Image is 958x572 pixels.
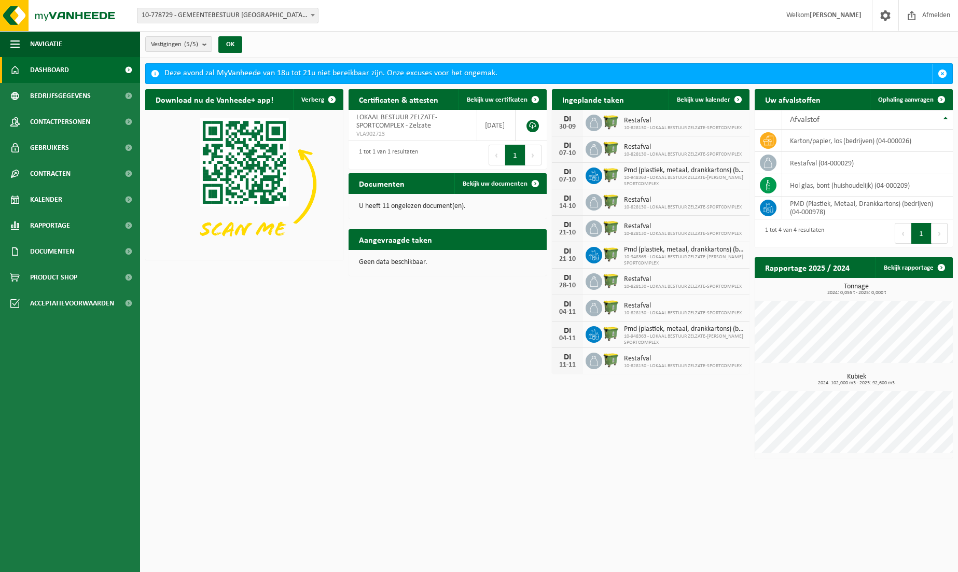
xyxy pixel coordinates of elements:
span: Dashboard [30,57,69,83]
img: WB-1100-HPE-GN-51 [602,192,620,210]
p: U heeft 11 ongelezen document(en). [359,203,536,210]
span: Pmd (plastiek, metaal, drankkartons) (bedrijven) [624,166,745,175]
img: WB-1100-HPE-GN-51 [602,139,620,157]
div: 1 tot 4 van 4 resultaten [760,222,824,245]
img: WB-1100-HPE-GN-51 [602,351,620,369]
img: WB-1100-HPE-GN-51 [602,219,620,236]
button: Next [525,145,542,165]
a: Bekijk uw kalender [669,89,748,110]
div: DI [557,327,578,335]
p: Geen data beschikbaar. [359,259,536,266]
td: karton/papier, los (bedrijven) (04-000026) [782,130,953,152]
div: DI [557,168,578,176]
span: 10-948363 - LOKAAL BESTUUR ZELZATE-[PERSON_NAME] SPORTCOMPLEX [624,254,745,267]
span: Restafval [624,222,742,231]
span: Documenten [30,239,74,264]
div: 07-10 [557,176,578,184]
span: 10-828130 - LOKAAL BESTUUR ZELZATE-SPORTCOMPLEX [624,125,742,131]
img: WB-1100-HPE-GN-50 [602,245,620,263]
span: Vestigingen [151,37,198,52]
td: [DATE] [477,110,516,141]
span: Pmd (plastiek, metaal, drankkartons) (bedrijven) [624,325,745,333]
h3: Kubiek [760,373,953,386]
button: 1 [505,145,525,165]
span: Product Shop [30,264,77,290]
div: 21-10 [557,229,578,236]
span: 10-828130 - LOKAAL BESTUUR ZELZATE-SPORTCOMPLEX [624,310,742,316]
div: 30-09 [557,123,578,131]
button: Previous [489,145,505,165]
div: DI [557,142,578,150]
td: restafval (04-000029) [782,152,953,174]
span: Contracten [30,161,71,187]
div: DI [557,300,578,309]
span: Contactpersonen [30,109,90,135]
h2: Aangevraagde taken [349,229,442,249]
h3: Tonnage [760,283,953,296]
button: Next [932,223,948,244]
img: WB-1100-HPE-GN-51 [602,298,620,316]
div: 28-10 [557,282,578,289]
img: WB-1100-HPE-GN-51 [602,272,620,289]
button: 1 [911,223,932,244]
span: Restafval [624,196,742,204]
span: Kalender [30,187,62,213]
span: Ophaling aanvragen [878,96,934,103]
span: Bedrijfsgegevens [30,83,91,109]
div: DI [557,274,578,282]
span: VLA902723 [356,130,469,138]
span: Restafval [624,302,742,310]
div: Deze avond zal MyVanheede van 18u tot 21u niet bereikbaar zijn. Onze excuses voor het ongemak. [164,64,932,83]
span: Navigatie [30,31,62,57]
a: Bekijk rapportage [876,257,952,278]
span: 2024: 102,000 m3 - 2025: 92,600 m3 [760,381,953,386]
h2: Download nu de Vanheede+ app! [145,89,284,109]
div: DI [557,115,578,123]
span: 10-948363 - LOKAAL BESTUUR ZELZATE-[PERSON_NAME] SPORTCOMPLEX [624,333,745,346]
iframe: chat widget [5,549,173,572]
div: 21-10 [557,256,578,263]
strong: [PERSON_NAME] [810,11,862,19]
div: 04-11 [557,335,578,342]
span: LOKAAL BESTUUR ZELZATE-SPORTCOMPLEX - Zelzate [356,114,437,130]
span: Rapportage [30,213,70,239]
div: 14-10 [557,203,578,210]
span: 10-828130 - LOKAAL BESTUUR ZELZATE-SPORTCOMPLEX [624,363,742,369]
div: 1 tot 1 van 1 resultaten [354,144,418,166]
span: Restafval [624,355,742,363]
h2: Certificaten & attesten [349,89,449,109]
h2: Ingeplande taken [552,89,634,109]
div: 07-10 [557,150,578,157]
div: DI [557,194,578,203]
a: Bekijk uw certificaten [459,89,546,110]
div: 04-11 [557,309,578,316]
img: WB-1100-HPE-GN-51 [602,113,620,131]
h2: Rapportage 2025 / 2024 [755,257,860,277]
div: DI [557,353,578,361]
span: Gebruikers [30,135,69,161]
button: Verberg [293,89,342,110]
span: Acceptatievoorwaarden [30,290,114,316]
h2: Documenten [349,173,415,193]
span: 2024: 0,055 t - 2025: 0,000 t [760,290,953,296]
td: hol glas, bont (huishoudelijk) (04-000209) [782,174,953,197]
td: PMD (Plastiek, Metaal, Drankkartons) (bedrijven) (04-000978) [782,197,953,219]
span: Bekijk uw documenten [463,180,527,187]
div: DI [557,221,578,229]
span: Restafval [624,275,742,284]
span: Restafval [624,117,742,125]
img: Download de VHEPlus App [145,110,343,258]
button: Previous [895,223,911,244]
div: 11-11 [557,361,578,369]
span: Restafval [624,143,742,151]
count: (5/5) [184,41,198,48]
span: Afvalstof [790,116,820,124]
a: Ophaling aanvragen [870,89,952,110]
span: Pmd (plastiek, metaal, drankkartons) (bedrijven) [624,246,745,254]
span: Bekijk uw kalender [677,96,730,103]
span: Verberg [301,96,324,103]
span: 10-778729 - GEMEENTEBESTUUR ZELZATE - ZELZATE [137,8,318,23]
button: OK [218,36,242,53]
a: Bekijk uw documenten [454,173,546,194]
